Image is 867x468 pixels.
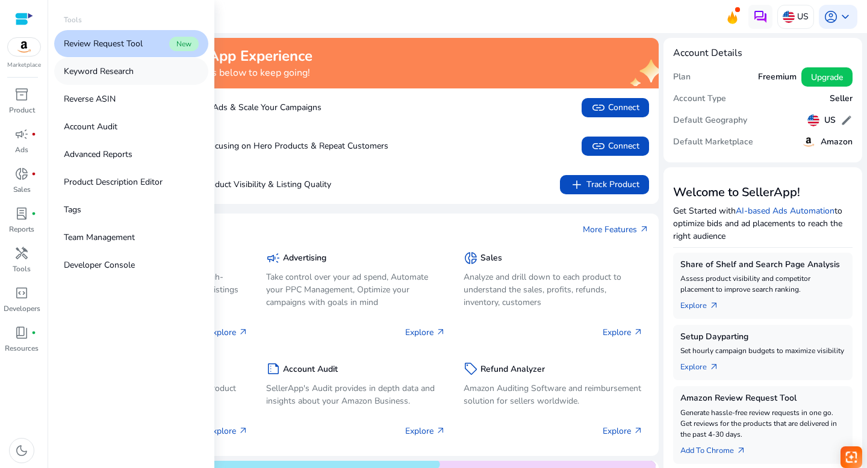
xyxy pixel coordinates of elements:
a: Explorearrow_outward [680,295,729,312]
a: Add To Chrome [680,440,756,457]
p: Review Request Tool [64,37,143,50]
p: Explore [208,326,248,339]
h5: Advertising [283,253,326,263]
h5: Plan [673,72,691,82]
span: add [570,177,584,192]
p: Amazon Auditing Software and reimbursement solution for sellers worldwide. [464,382,643,407]
span: arrow_outward [709,362,719,372]
p: Product [9,105,35,115]
span: arrow_outward [238,327,248,337]
span: campaign [14,127,29,141]
h5: Refund Analyzer [480,365,545,375]
span: arrow_outward [633,426,643,436]
img: amazon.svg [801,135,816,149]
p: Explore [603,425,643,437]
p: Tools [13,263,31,274]
button: Upgrade [801,67,853,87]
p: Explore [603,326,643,339]
p: Keyword Research [64,65,134,78]
span: lab_profile [14,206,29,221]
span: donut_small [14,167,29,181]
p: Explore [405,326,446,339]
p: Account Audit [64,120,117,133]
p: Take control over your ad spend, Automate your PPC Management, Optimize your campaigns with goals... [266,271,446,309]
p: Reverse ASIN [64,93,116,105]
span: code_blocks [14,286,29,300]
p: Get Started with to optimize bids and ad placements to reach the right audience [673,205,853,242]
span: summarize [266,362,281,376]
span: arrow_outward [238,426,248,436]
h5: Share of Shelf and Search Page Analysis [680,260,845,270]
h5: US [824,115,836,126]
span: inventory_2 [14,87,29,102]
span: fiber_manual_record [31,211,36,216]
span: arrow_outward [709,301,719,310]
h5: Freemium [758,72,797,82]
span: fiber_manual_record [31,330,36,335]
img: us.svg [807,114,819,126]
span: fiber_manual_record [31,171,36,176]
p: Ads [15,144,28,155]
span: edit [841,114,853,126]
span: Connect [591,100,639,115]
p: Assess product visibility and competitor placement to improve search ranking. [680,273,845,295]
h3: Welcome to SellerApp! [673,185,853,200]
h5: Seller [830,94,853,104]
p: Explore [405,425,446,437]
span: link [591,139,606,153]
span: campaign [266,251,281,265]
p: US [797,6,809,27]
span: donut_small [464,251,478,265]
button: linkConnect [582,137,649,156]
span: sell [464,362,478,376]
h4: Account Details [673,48,853,59]
h5: Account Audit [283,365,338,375]
p: SellerApp's Audit provides in depth data and insights about your Amazon Business. [266,382,446,407]
span: New [169,37,199,51]
h5: Setup Dayparting [680,332,845,342]
p: Resources [5,343,39,354]
a: Explorearrow_outward [680,356,729,373]
button: linkConnect [582,98,649,117]
a: AI-based Ads Automation [736,205,834,217]
span: link [591,100,606,115]
span: keyboard_arrow_down [838,10,853,24]
p: Tags [64,203,81,216]
p: Sales [13,184,31,195]
p: Boost Sales by Focusing on Hero Products & Repeat Customers [84,140,388,152]
span: Track Product [570,177,639,192]
span: Connect [591,139,639,153]
span: fiber_manual_record [31,132,36,137]
p: Tools [64,14,82,25]
span: arrow_outward [736,446,746,455]
a: More Featuresarrow_outward [583,223,649,236]
p: Team Management [64,231,135,244]
span: handyman [14,246,29,260]
h5: Amazon Review Request Tool [680,393,845,404]
span: arrow_outward [639,224,649,234]
h5: Default Geography [673,115,747,126]
p: Product Description Editor [64,176,163,188]
h5: Amazon [821,137,853,147]
span: arrow_outward [436,327,446,337]
p: Analyze and drill down to each product to understand the sales, profits, refunds, inventory, cust... [464,271,643,309]
p: Developer Console [64,259,135,271]
p: Marketplace [7,61,41,70]
span: book_4 [14,325,29,340]
button: addTrack Product [560,175,649,194]
span: Upgrade [811,71,843,84]
p: Reports [9,224,34,235]
img: amazon.svg [8,38,40,56]
h5: Default Marketplace [673,137,753,147]
p: Explore [208,425,248,437]
h5: Account Type [673,94,726,104]
p: Developers [4,303,40,314]
h5: Sales [480,253,502,263]
span: arrow_outward [436,426,446,436]
span: dark_mode [14,443,29,458]
p: Generate hassle-free review requests in one go. Get reviews for the products that are delivered i... [680,407,845,440]
p: Advanced Reports [64,148,132,161]
p: Set hourly campaign budgets to maximize visibility [680,345,845,356]
img: us.svg [783,11,795,23]
span: arrow_outward [633,327,643,337]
